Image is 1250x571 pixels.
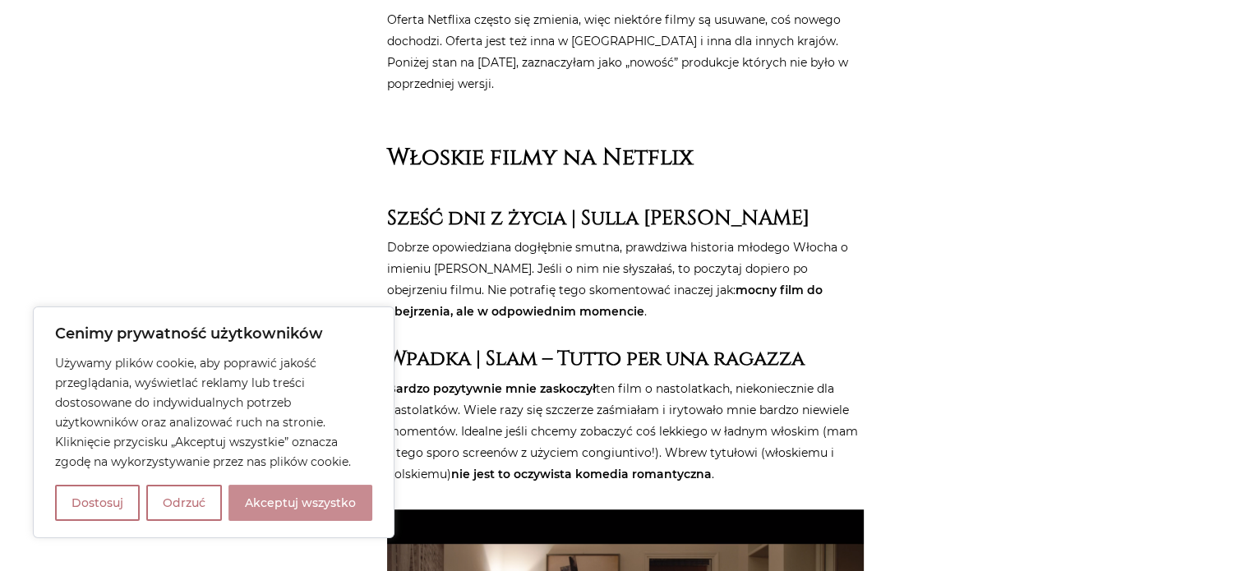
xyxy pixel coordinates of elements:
p: Oferta Netflixa często się zmienia, więc niektóre filmy są usuwane, coś nowego dochodzi. Oferta j... [387,9,864,94]
p: Używamy plików cookie, aby poprawić jakość przeglądania, wyświetlać reklamy lub treści dostosowan... [55,353,372,472]
strong: Bardzo pozytywnie mnie zaskoczył [387,381,596,396]
button: Dostosuj [55,485,140,521]
button: Odrzuć [146,485,222,521]
strong: Sześć dni z życia | Sulla [PERSON_NAME] [387,205,810,232]
button: Akceptuj wszystko [228,485,372,521]
p: ten film o nastolatkach, niekoniecznie dla nastolatków. Wiele razy się szczerze zaśmiałam i iryto... [387,378,864,485]
strong: Włoskie filmy na Netflix [387,142,694,173]
p: Cenimy prywatność użytkowników [55,324,372,343]
strong: Wpadka | Slam – Tutto per una ragazza [387,345,805,372]
p: Dobrze opowiedziana dogłębnie smutna, prawdziwa historia młodego Włocha o imieniu [PERSON_NAME]. ... [387,237,864,322]
strong: nie jest to oczywista komedia romantyczna [451,467,712,481]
